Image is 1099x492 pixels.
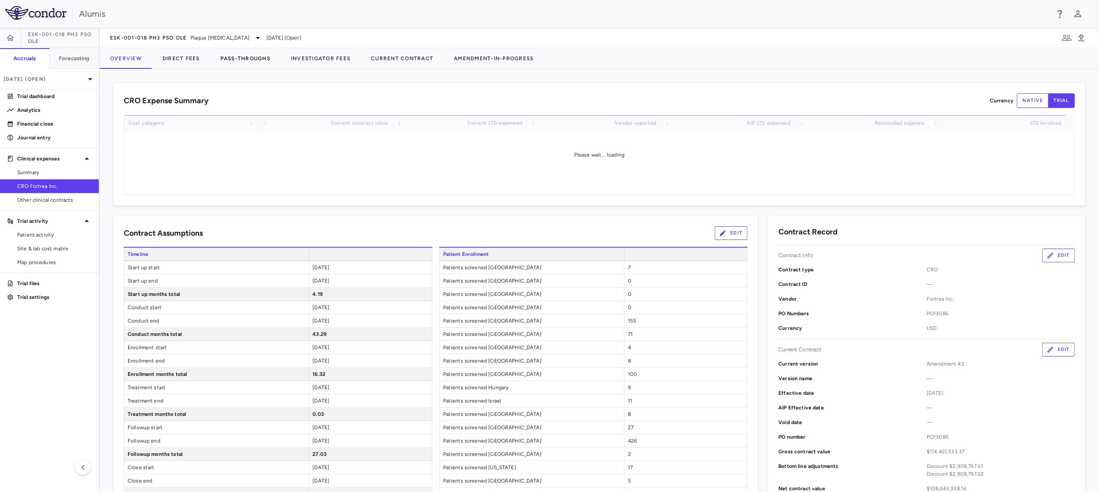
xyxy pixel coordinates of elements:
[124,474,309,487] span: Close end
[152,48,210,69] button: Direct Fees
[312,304,329,311] span: [DATE]
[927,266,1075,274] span: CRO
[312,398,329,404] span: [DATE]
[927,448,1075,455] span: $114,461,533.37
[124,354,309,367] span: Enrollment end
[17,134,92,141] p: Journal entry
[440,261,624,274] span: Patients screened [GEOGRAPHIC_DATA]
[124,328,309,341] span: Conduct months total
[124,95,208,107] h6: CRO Expense Summary
[17,231,92,239] span: Patient activity
[1017,93,1049,108] button: native
[3,75,85,83] p: [DATE] (Open)
[440,274,624,287] span: Patients screened [GEOGRAPHIC_DATA]
[440,301,624,314] span: Patients screened [GEOGRAPHIC_DATA]
[778,310,927,317] p: PO Numbers
[124,261,309,274] span: Start up start
[628,464,633,470] span: 17
[281,48,361,69] button: Investigator Fees
[778,346,821,354] p: Current Contract
[778,433,927,441] p: PO number
[439,248,625,261] span: Patient Enrollment
[17,245,92,252] span: Site & lab cost matrix
[444,48,544,69] button: Amendment-In-Progress
[124,448,309,461] span: Followup months total
[312,464,329,470] span: [DATE]
[312,278,329,284] span: [DATE]
[778,375,927,382] p: Version name
[440,408,624,421] span: Patients screened [GEOGRAPHIC_DATA]
[124,301,309,314] span: Conduct start
[124,368,309,381] span: Enrollment months total
[17,196,92,204] span: Other clinical contracts
[628,371,637,377] span: 100
[59,55,90,62] h6: Forecasting
[124,248,309,261] span: Timeline
[17,92,92,100] p: Trial dashboard
[628,411,631,417] span: 8
[124,408,309,421] span: Treatment months total
[124,314,309,327] span: Conduct end
[312,358,329,364] span: [DATE]
[628,344,631,351] span: 4
[628,318,636,324] span: 155
[440,368,624,381] span: Patients screened [GEOGRAPHIC_DATA]
[124,381,309,394] span: Treatment start
[312,331,327,337] span: 43.29
[628,384,631,391] span: 9
[628,438,637,444] span: 426
[124,461,309,474] span: Close start
[628,398,632,404] span: 11
[440,314,624,327] span: Patients screened [GEOGRAPHIC_DATA]
[715,226,747,240] button: Edit
[28,31,99,45] span: ESK-001-018 Ph3 PsO OLE
[110,34,187,41] span: ESK-001-018 Ph3 PsO OLE
[17,293,92,301] p: Trial settings
[628,478,631,484] span: 5
[440,341,624,354] span: Patients screened [GEOGRAPHIC_DATA]
[312,438,329,444] span: [DATE]
[312,478,329,484] span: [DATE]
[778,462,927,478] p: Bottom line adjustments
[440,461,624,474] span: Patients screened [US_STATE]
[927,295,1075,303] span: Fortrea Inc.
[628,451,631,457] span: 2
[1042,249,1075,262] button: Edit
[312,318,329,324] span: [DATE]
[927,389,1075,397] span: [DATE]
[124,288,309,301] span: Start up months total
[17,217,82,225] p: Trial activity
[124,434,309,447] span: Followup end
[628,331,633,337] span: 71
[990,97,1013,105] p: Currency
[628,278,631,284] span: 0
[778,280,927,288] p: Contract ID
[927,324,1075,332] span: USD
[778,360,927,368] p: Current version
[312,291,323,297] span: 4.19
[17,106,92,114] p: Analytics
[440,474,624,487] span: Patients screened [GEOGRAPHIC_DATA]
[440,354,624,367] span: Patients screened [GEOGRAPHIC_DATA]
[440,421,624,434] span: Patients screened [GEOGRAPHIC_DATA]
[628,304,631,311] span: 0
[17,258,92,266] span: Map procedures
[312,344,329,351] span: [DATE]
[778,252,813,259] p: Contract Info
[124,274,309,287] span: Start up end
[628,358,631,364] span: 8
[266,34,301,42] span: [DATE] (Open)
[778,404,927,412] p: AIP Effective date
[927,404,1075,412] span: —
[13,55,36,62] h6: Accruals
[1048,93,1075,108] button: trial
[17,155,82,163] p: Clinical expenses
[440,434,624,447] span: Patients screened [GEOGRAPHIC_DATA]
[1042,343,1075,357] button: Edit
[778,418,927,426] p: Void date
[190,34,249,42] span: Plaque [MEDICAL_DATA]
[927,470,1075,478] div: Discount $2,908,797.62
[778,389,927,397] p: Effective date
[574,152,625,158] span: Please wait... loading
[778,266,927,274] p: Contract type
